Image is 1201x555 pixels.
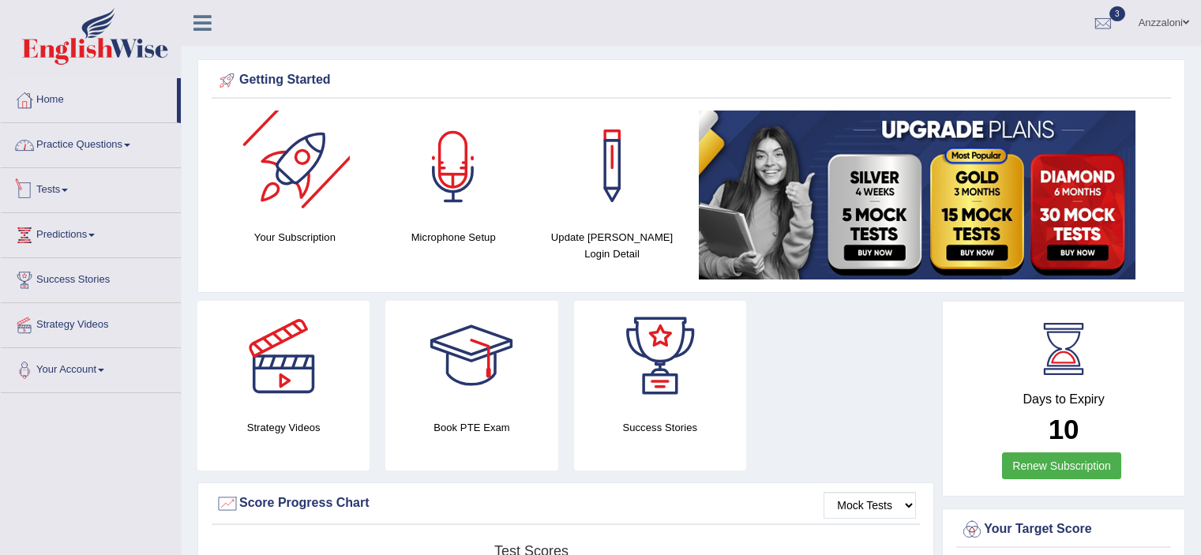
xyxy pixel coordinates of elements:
h4: Your Subscription [223,229,366,246]
a: Home [1,78,177,118]
div: Score Progress Chart [216,492,916,516]
h4: Update [PERSON_NAME] Login Detail [541,229,684,262]
h4: Microphone Setup [382,229,525,246]
a: Strategy Videos [1,303,181,343]
a: Predictions [1,213,181,253]
a: Tests [1,168,181,208]
a: Practice Questions [1,123,181,163]
a: Renew Subscription [1002,452,1121,479]
h4: Days to Expiry [960,392,1167,407]
b: 10 [1049,414,1079,444]
img: small5.jpg [699,111,1135,279]
div: Getting Started [216,69,1167,92]
h4: Strategy Videos [197,419,370,436]
a: Success Stories [1,258,181,298]
div: Your Target Score [960,518,1167,542]
span: 3 [1109,6,1125,21]
h4: Success Stories [574,419,746,436]
h4: Book PTE Exam [385,419,557,436]
a: Your Account [1,348,181,388]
